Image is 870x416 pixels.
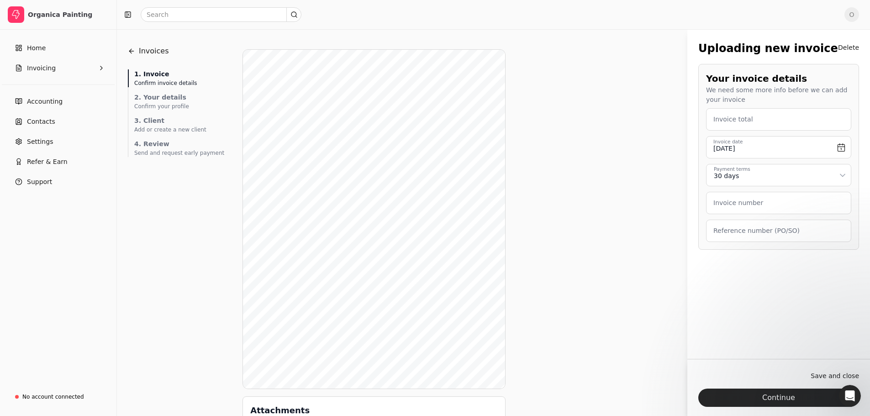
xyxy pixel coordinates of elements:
[134,79,224,87] div: Confirm invoice details
[134,116,224,126] div: 3. Client
[28,10,109,19] div: Organica Painting
[713,138,743,146] label: Invoice date
[838,40,859,55] button: Delete
[74,308,109,314] span: Messages
[11,100,29,118] img: Profile image for Evanne
[11,66,29,84] img: Profile image for Evanne
[145,308,159,314] span: Help
[27,63,56,73] span: Invoicing
[160,4,177,20] div: Close
[698,389,859,407] button: Continue
[4,59,113,77] button: Invoicing
[134,102,224,111] div: Confirm your profile
[706,85,851,105] div: We need some more info before we can add your invoice
[4,173,113,191] button: Support
[698,40,838,57] div: Uploading new invoice
[706,136,851,158] button: Invoice date
[713,198,763,208] label: Invoice number
[32,100,335,107] span: Hey Organica 👋 Take a look around and if you have any questions, just reply to this message!
[27,117,55,126] span: Contacts
[122,285,183,321] button: Help
[713,226,800,236] label: Reference number (PO/SO)
[11,32,29,50] img: Profile image for Evanne
[68,4,117,20] h1: Messages
[32,134,411,141] span: Hey Organica 👋 Welcome to Quickly 🙌 Take a look around and if you have any questions, just reply ...
[27,157,68,167] span: Refer & Earn
[32,109,85,118] div: [PERSON_NAME]
[87,109,113,118] div: • [DATE]
[61,285,121,321] button: Messages
[27,43,46,53] span: Home
[4,389,113,405] a: No account connected
[4,153,113,171] button: Refer & Earn
[11,133,29,152] img: Profile image for Evanne
[32,32,373,40] span: Hey Organica 👋 Take a look around and if you have any questions, just reply to this message!
[811,369,859,383] button: Save and close
[27,177,52,187] span: Support
[134,139,224,149] div: 4. Review
[4,132,113,151] a: Settings
[32,66,335,74] span: Hey Organica 👋 Take a look around and if you have any questions, just reply to this message!
[134,149,224,157] div: Send and request early payment
[32,142,85,152] div: [PERSON_NAME]
[134,69,224,79] div: 1. Invoice
[713,115,753,124] label: Invoice total
[32,75,85,84] div: [PERSON_NAME]
[87,41,113,51] div: • [DATE]
[87,142,113,152] div: • [DATE]
[4,39,113,57] a: Home
[87,75,113,84] div: • [DATE]
[134,93,224,102] div: 2. Your details
[42,257,141,275] button: Send us a message
[4,92,113,111] a: Accounting
[844,7,859,22] button: O
[4,112,113,131] a: Contacts
[27,97,63,106] span: Accounting
[32,41,85,51] div: [PERSON_NAME]
[21,308,40,314] span: Home
[706,72,851,85] div: Your invoice details
[839,385,861,407] iframe: Intercom live chat
[128,40,169,62] button: Invoices
[714,166,750,173] div: Payment terms
[27,137,53,147] span: Settings
[134,126,224,134] div: Add or create a new client
[141,7,301,22] input: Search
[22,393,84,401] div: No account connected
